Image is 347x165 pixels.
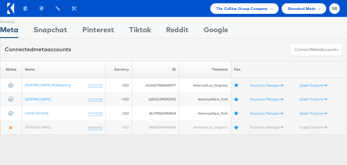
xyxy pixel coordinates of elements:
[132,120,179,135] td: 344502996785698
[105,120,132,135] td: USD
[132,106,179,120] td: 361709263954924
[132,92,179,106] td: 620101399253392
[299,83,327,87] a: Graph Explorer
[33,46,47,53] span: meta
[88,83,102,88] a: (rename)
[250,111,283,116] a: Business Manager
[179,120,231,135] td: America/Los_Angeles
[88,125,102,130] a: (rename)
[0,61,22,78] th: Status
[33,24,67,38] div: Snapchat
[132,78,179,92] td: 10154279280445977
[25,97,51,101] a: [DOMAIN_NAME]
[22,61,106,78] th: Name
[179,106,231,120] td: America/New_York
[332,7,337,11] span: SB
[288,5,316,12] span: Standard Mode
[250,125,283,129] a: Business Manager
[88,97,102,102] a: (rename)
[88,111,102,116] a: (rename)
[311,47,320,52] span: meta
[25,125,51,129] a: [PERSON_NAME]
[25,111,48,115] a: Lands General
[299,111,327,116] a: Graph Explorer
[105,92,132,106] td: USD
[179,61,231,78] th: Timezone
[250,97,283,101] a: Business Manager
[250,83,283,87] a: Business Manager
[25,83,71,87] a: [DOMAIN_NAME] Retargeting
[166,24,189,38] div: Reddit
[299,97,327,101] a: Graph Explorer
[105,106,132,120] td: USD
[5,46,71,53] div: Connected accounts
[179,78,231,92] td: America/Los_Angeles
[216,5,268,12] span: The CoStar Group Company
[105,61,132,78] th: Currency
[299,125,327,129] a: Graph Explorer
[132,61,179,78] th: ID
[290,43,342,56] button: ConnectmetaAccounts
[204,24,228,38] div: Google
[82,24,114,38] div: Pinterest
[179,92,231,106] td: America/New_York
[105,78,132,92] td: USD
[129,24,151,38] div: Tiktok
